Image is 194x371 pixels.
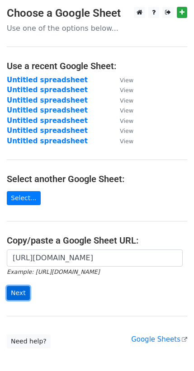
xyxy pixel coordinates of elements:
[120,117,133,124] small: View
[120,87,133,94] small: View
[7,23,187,33] p: Use one of the options below...
[7,191,41,205] a: Select...
[111,117,133,125] a: View
[111,96,133,104] a: View
[111,137,133,145] a: View
[120,127,133,134] small: View
[7,249,183,267] input: Paste your Google Sheet URL here
[7,334,51,348] a: Need help?
[111,86,133,94] a: View
[7,137,88,145] a: Untitled spreadsheet
[111,106,133,114] a: View
[7,106,88,114] a: Untitled spreadsheet
[111,76,133,84] a: View
[7,86,88,94] a: Untitled spreadsheet
[120,107,133,114] small: View
[7,174,187,184] h4: Select another Google Sheet:
[149,328,194,371] iframe: Chat Widget
[7,127,88,135] a: Untitled spreadsheet
[7,286,30,300] input: Next
[7,61,187,71] h4: Use a recent Google Sheet:
[120,138,133,145] small: View
[7,235,187,246] h4: Copy/paste a Google Sheet URL:
[131,335,187,343] a: Google Sheets
[7,117,88,125] a: Untitled spreadsheet
[7,7,187,20] h3: Choose a Google Sheet
[7,96,88,104] a: Untitled spreadsheet
[7,76,88,84] a: Untitled spreadsheet
[120,97,133,104] small: View
[120,77,133,84] small: View
[7,268,99,275] small: Example: [URL][DOMAIN_NAME]
[111,127,133,135] a: View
